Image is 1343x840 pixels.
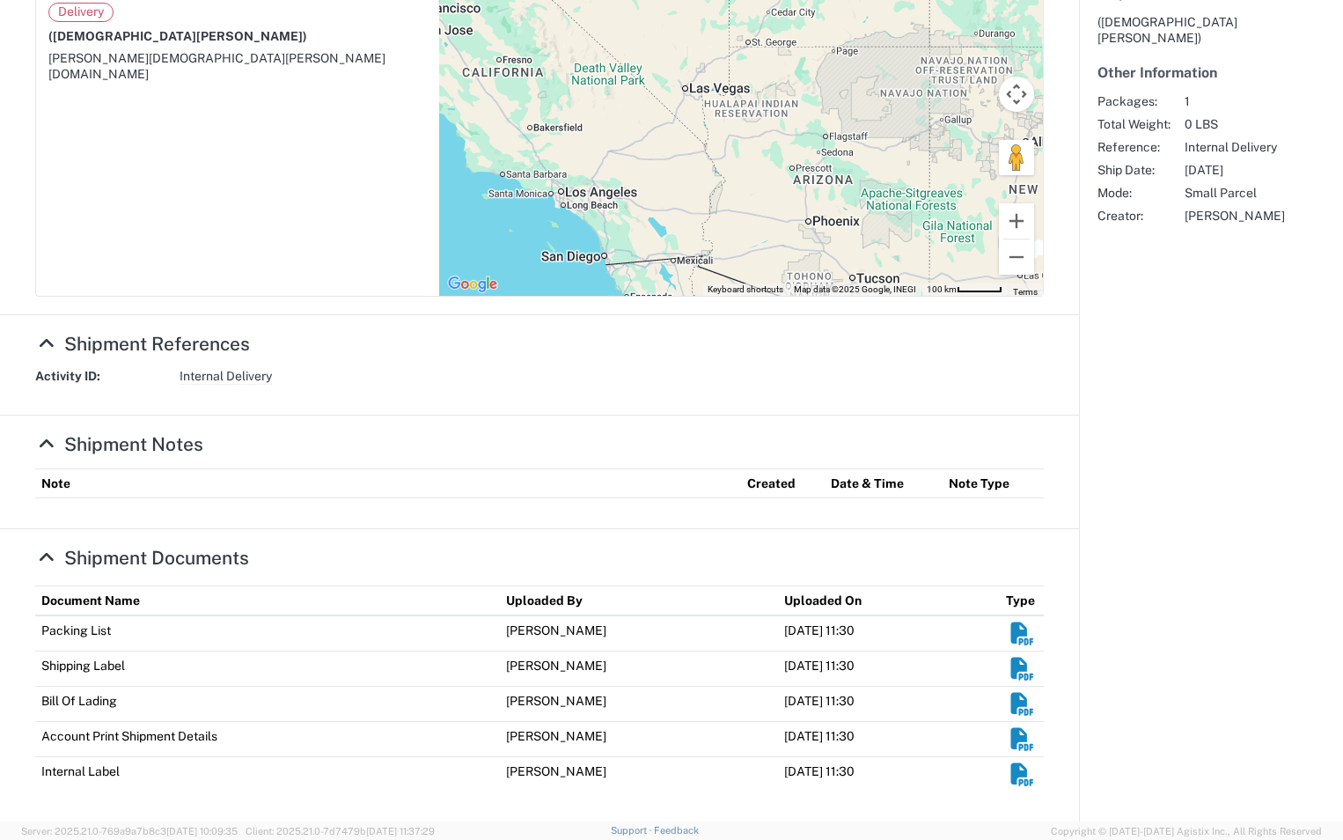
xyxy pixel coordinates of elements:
[999,203,1034,239] button: Zoom in
[35,468,1044,498] table: Shipment Notes
[48,3,114,22] span: Delivery
[708,284,783,296] button: Keyboard shortcuts
[35,368,167,385] strong: Activity ID:
[1009,623,1036,645] em: Download
[444,273,502,296] a: Open this area in Google Maps (opens a new window)
[35,433,203,455] a: Hide Details
[180,368,272,385] span: Internal Delivery
[921,284,1008,296] button: Map Scale: 100 km per 48 pixels
[778,687,1000,722] td: [DATE] 11:30
[778,757,1000,792] td: [DATE] 11:30
[1097,116,1171,132] span: Total Weight:
[999,77,1034,112] button: Map camera controls
[1185,162,1285,178] span: [DATE]
[999,239,1034,275] button: Zoom out
[48,29,307,43] span: ([DEMOGRAPHIC_DATA][PERSON_NAME])
[1051,823,1322,839] span: Copyright © [DATE]-[DATE] Agistix Inc., All Rights Reserved
[35,652,500,687] td: Shipping Label
[444,273,502,296] img: Google
[1000,586,1044,616] th: Type
[500,652,778,687] td: [PERSON_NAME]
[35,687,500,722] td: Bill Of Lading
[1185,208,1285,224] span: [PERSON_NAME]
[166,826,238,836] span: [DATE] 10:09:35
[48,50,427,82] div: [PERSON_NAME][DEMOGRAPHIC_DATA][PERSON_NAME][DOMAIN_NAME]
[825,469,943,498] th: Date & Time
[1097,139,1171,155] span: Reference:
[500,586,778,616] th: Uploaded By
[1185,116,1285,132] span: 0 LBS
[500,687,778,722] td: [PERSON_NAME]
[1185,139,1285,155] span: Internal Delivery
[500,757,778,792] td: [PERSON_NAME]
[35,586,500,616] th: Document Name
[1185,185,1285,201] span: Small Parcel
[35,757,500,792] td: Internal Label
[778,722,1000,757] td: [DATE] 11:30
[1009,693,1036,715] em: Download
[654,825,699,836] a: Feedback
[794,284,916,294] span: Map data ©2025 Google, INEGI
[741,469,825,498] th: Created
[1097,15,1237,45] span: ([DEMOGRAPHIC_DATA][PERSON_NAME])
[246,826,435,836] span: Client: 2025.21.0-7d7479b
[35,722,500,757] td: Account Print Shipment Details
[35,615,500,652] td: Packing List
[1185,93,1285,109] span: 1
[778,586,1000,616] th: Uploaded On
[1097,185,1171,201] span: Mode:
[778,615,1000,652] td: [DATE] 11:30
[35,333,250,355] a: Hide Details
[927,284,957,294] span: 100 km
[35,547,249,569] a: Hide Details
[999,140,1034,175] button: Drag Pegman onto the map to open Street View
[35,586,1044,792] table: Shipment Documents
[1097,64,1325,81] h5: Other Information
[1009,658,1036,680] em: Download
[500,615,778,652] td: [PERSON_NAME]
[1097,208,1171,224] span: Creator:
[21,826,238,836] span: Server: 2025.21.0-769a9a7b8c3
[35,469,741,498] th: Note
[611,825,655,836] a: Support
[1009,728,1036,750] em: Download
[1009,763,1036,785] em: Download
[1097,93,1171,109] span: Packages:
[778,652,1000,687] td: [DATE] 11:30
[366,826,435,836] span: [DATE] 11:37:29
[500,722,778,757] td: [PERSON_NAME]
[1013,287,1038,297] a: Terms
[943,469,1044,498] th: Note Type
[1097,162,1171,178] span: Ship Date:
